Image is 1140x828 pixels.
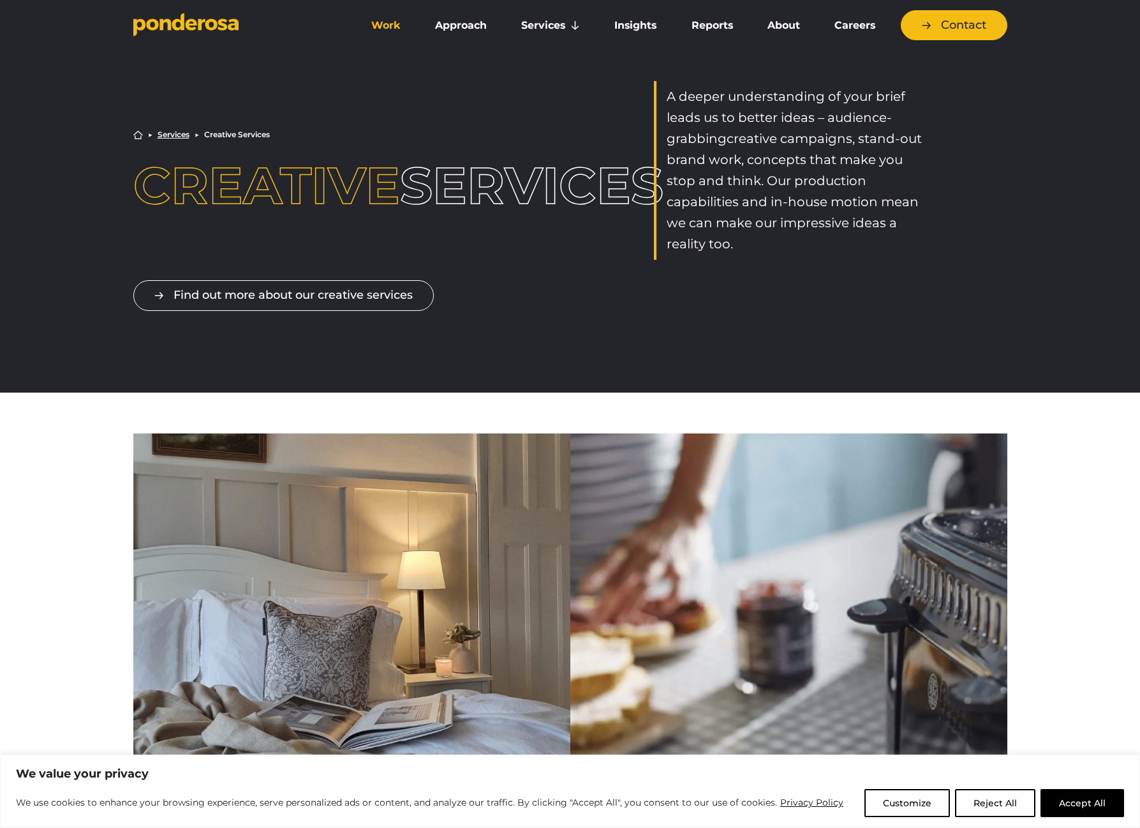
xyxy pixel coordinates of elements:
a: Find out more about our creative services [133,280,434,310]
h1: Services [133,160,486,211]
span: A deeper understanding of your brief leads us to better ideas – audience-grabbing [667,89,905,146]
button: Reject All [955,789,1035,817]
span: creative campaigns [727,131,852,146]
a: Reports [677,12,748,39]
a: Approach [420,12,501,39]
p: We use cookies to enhance your browsing experience, serve personalized ads or content, and analyz... [16,795,844,810]
a: Home [133,130,143,140]
li: ▶︎ [148,131,152,139]
a: Careers [820,12,890,39]
a: Insights [600,12,671,39]
li: Creative Services [204,131,270,139]
button: Accept All [1040,789,1124,817]
a: About [753,12,815,39]
button: Customize [864,789,950,817]
span: Creative [133,154,400,216]
p: We value your privacy [16,766,1124,781]
a: Services [158,131,189,139]
a: Work [357,12,415,39]
li: ▶︎ [195,131,199,139]
a: Contact [901,10,1007,40]
a: Services [507,12,595,39]
a: Privacy Policy [780,795,844,810]
a: Go to homepage [133,13,337,38]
